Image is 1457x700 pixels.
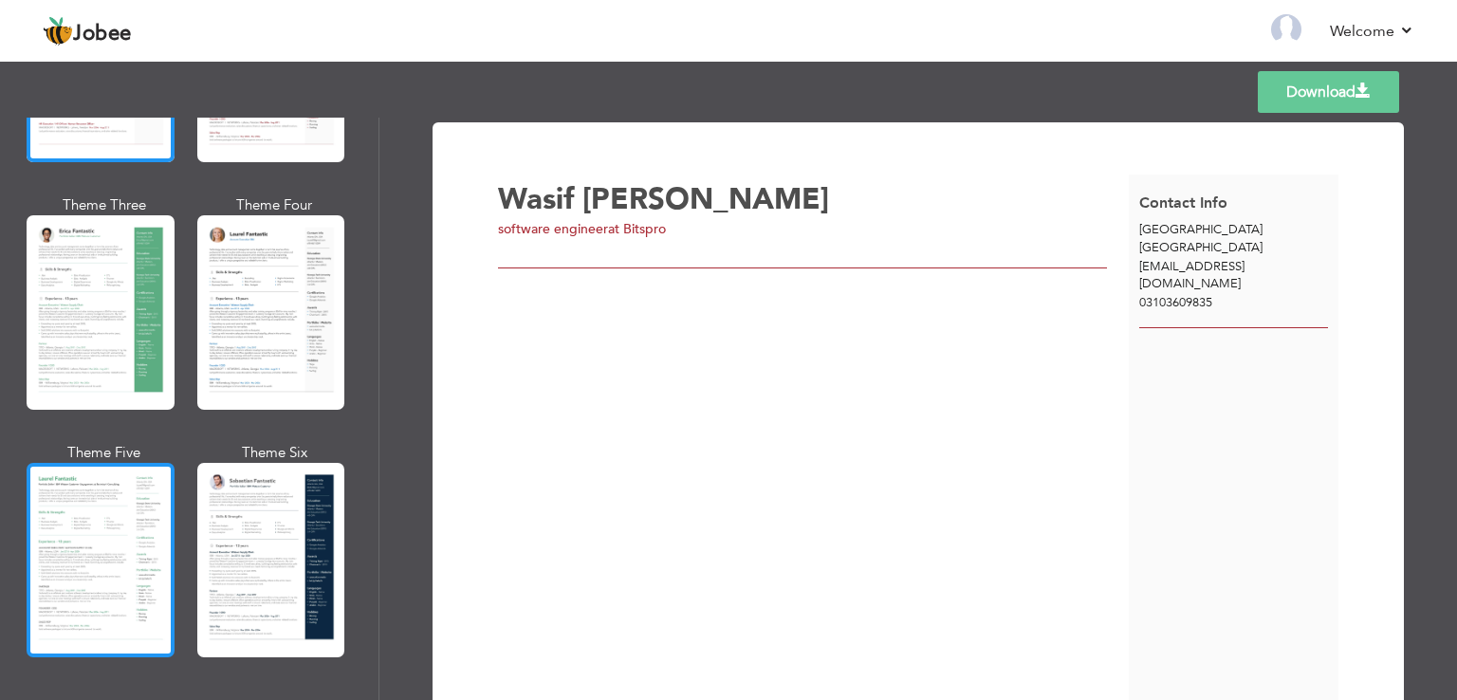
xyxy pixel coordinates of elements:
img: jobee.io [43,16,73,46]
span: Contact Info [1139,193,1227,213]
div: Theme Four [201,195,349,215]
div: Theme Three [30,195,178,215]
span: Wasif [498,179,574,219]
img: Profile Img [1271,14,1301,45]
span: [EMAIL_ADDRESS][DOMAIN_NAME] [1139,258,1245,293]
span: [PERSON_NAME] [582,179,829,219]
span: [GEOGRAPHIC_DATA] [1139,239,1263,256]
span: [GEOGRAPHIC_DATA] [1139,221,1263,238]
div: Theme Five [30,443,178,463]
span: software engineer [498,220,608,238]
span: Jobee [73,24,132,45]
a: Welcome [1330,20,1414,43]
a: Jobee [43,16,132,46]
div: Theme Six [201,443,349,463]
span: at Bitspro [608,220,666,238]
a: Download [1258,71,1399,113]
span: 03103609835 [1139,294,1212,311]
